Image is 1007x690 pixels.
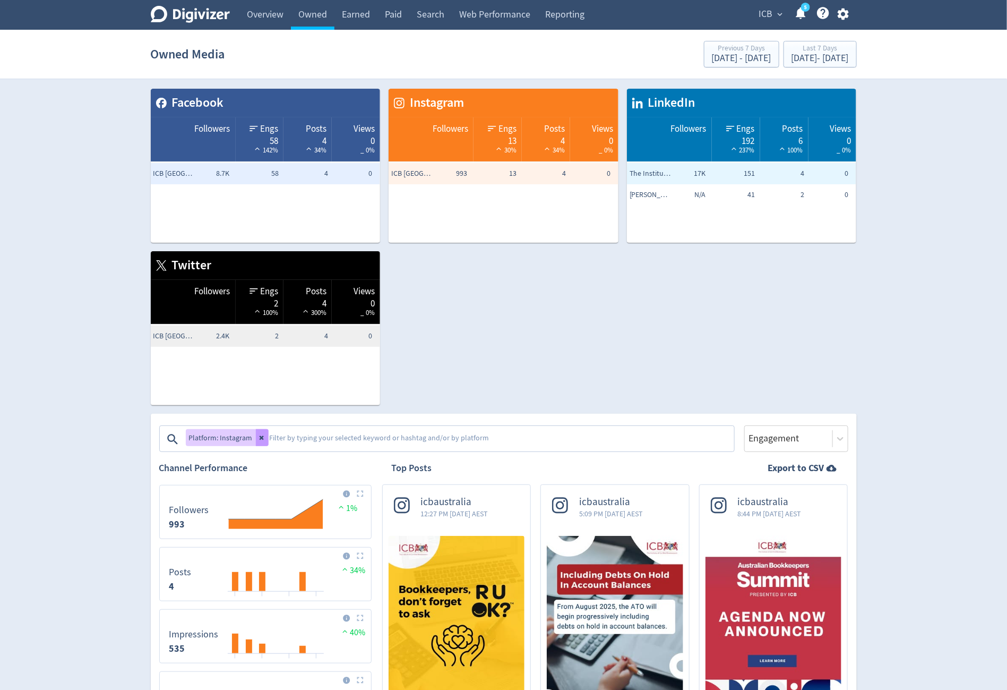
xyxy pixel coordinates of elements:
[579,508,643,519] span: 5:09 PM [DATE] AEST
[304,144,314,152] img: positive-performance-white.svg
[391,168,434,179] span: ICB Australia
[569,163,618,184] td: 0
[164,490,366,534] svg: Followers 993
[807,163,856,184] td: 0
[229,658,242,665] text: 10/09
[527,135,565,143] div: 4
[300,308,326,317] span: 300%
[421,508,488,519] span: 12:27 PM [DATE] AEST
[544,123,565,135] span: Posts
[360,308,375,317] span: _ 0%
[830,123,851,135] span: Views
[575,135,613,143] div: 0
[151,89,381,243] table: customized table
[704,41,779,67] button: Previous 7 Days[DATE] - [DATE]
[755,6,786,23] button: ICB
[791,45,849,54] div: Last 7 Days
[252,308,278,317] span: 100%
[765,135,803,143] div: 6
[360,146,375,155] span: _ 0%
[252,146,278,155] span: 142%
[340,627,366,638] span: 40%
[260,285,278,298] span: Engs
[281,163,331,184] td: 4
[256,595,269,603] text: 12/09
[195,285,230,298] span: Followers
[768,462,824,475] strong: Export to CSV
[392,462,432,475] h2: Top Posts
[309,595,322,603] text: 16/09
[801,3,810,12] a: 5
[659,163,708,184] td: 17K
[169,580,175,593] strong: 4
[169,642,185,655] strong: 535
[167,94,224,112] span: Facebook
[183,326,232,347] td: 2.4K
[784,41,857,67] button: Last 7 Days[DATE]- [DATE]
[169,566,192,578] dt: Posts
[759,6,773,23] span: ICB
[189,434,253,441] span: Platform: Instagram
[420,163,470,184] td: 993
[579,496,643,508] span: icbaustralia
[592,123,613,135] span: Views
[807,184,856,206] td: 0
[164,614,366,659] svg: Impressions 535
[169,518,185,531] strong: 993
[498,123,517,135] span: Engs
[256,658,269,665] text: 12/09
[260,123,278,135] span: Engs
[331,163,380,184] td: 0
[304,146,326,155] span: 34%
[340,627,350,635] img: positive-performance.svg
[479,135,517,143] div: 13
[252,307,263,315] img: positive-performance-white.svg
[791,54,849,63] div: [DATE] - [DATE]
[712,54,771,63] div: [DATE] - [DATE]
[776,10,785,19] span: expand_more
[758,163,807,184] td: 4
[708,184,758,206] td: 41
[151,251,381,405] table: customized table
[183,163,232,184] td: 8.7K
[717,135,755,143] div: 192
[494,146,517,155] span: 30%
[494,144,504,152] img: positive-performance-white.svg
[708,163,758,184] td: 151
[777,146,803,155] span: 100%
[340,565,350,573] img: positive-performance.svg
[404,94,464,112] span: Instagram
[289,297,326,306] div: 4
[282,595,295,603] text: 14/09
[153,168,196,179] span: ICB Australia
[599,146,613,155] span: _ 0%
[241,135,279,143] div: 58
[738,508,802,519] span: 8:44 PM [DATE] AEST
[630,168,672,179] span: The Institute of Certified Bookkeepers
[470,163,519,184] td: 13
[195,123,230,135] span: Followers
[433,123,468,135] span: Followers
[309,658,322,665] text: 16/09
[340,565,366,576] span: 34%
[337,297,375,306] div: 0
[421,496,488,508] span: icbaustralia
[151,37,225,71] h1: Owned Media
[737,123,755,135] span: Engs
[232,163,281,184] td: 58
[357,552,364,559] img: Placeholder
[782,123,803,135] span: Posts
[357,677,364,684] img: Placeholder
[337,135,375,143] div: 0
[837,146,851,155] span: _ 0%
[738,496,802,508] span: icbaustralia
[627,89,857,243] table: customized table
[331,326,380,347] td: 0
[643,94,695,112] span: LinkedIn
[153,331,196,342] span: ICB Australia
[300,307,311,315] img: positive-performance-white.svg
[282,658,295,665] text: 14/09
[814,135,851,143] div: 0
[357,490,364,497] img: Placeholder
[252,144,263,152] img: positive-performance-white.svg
